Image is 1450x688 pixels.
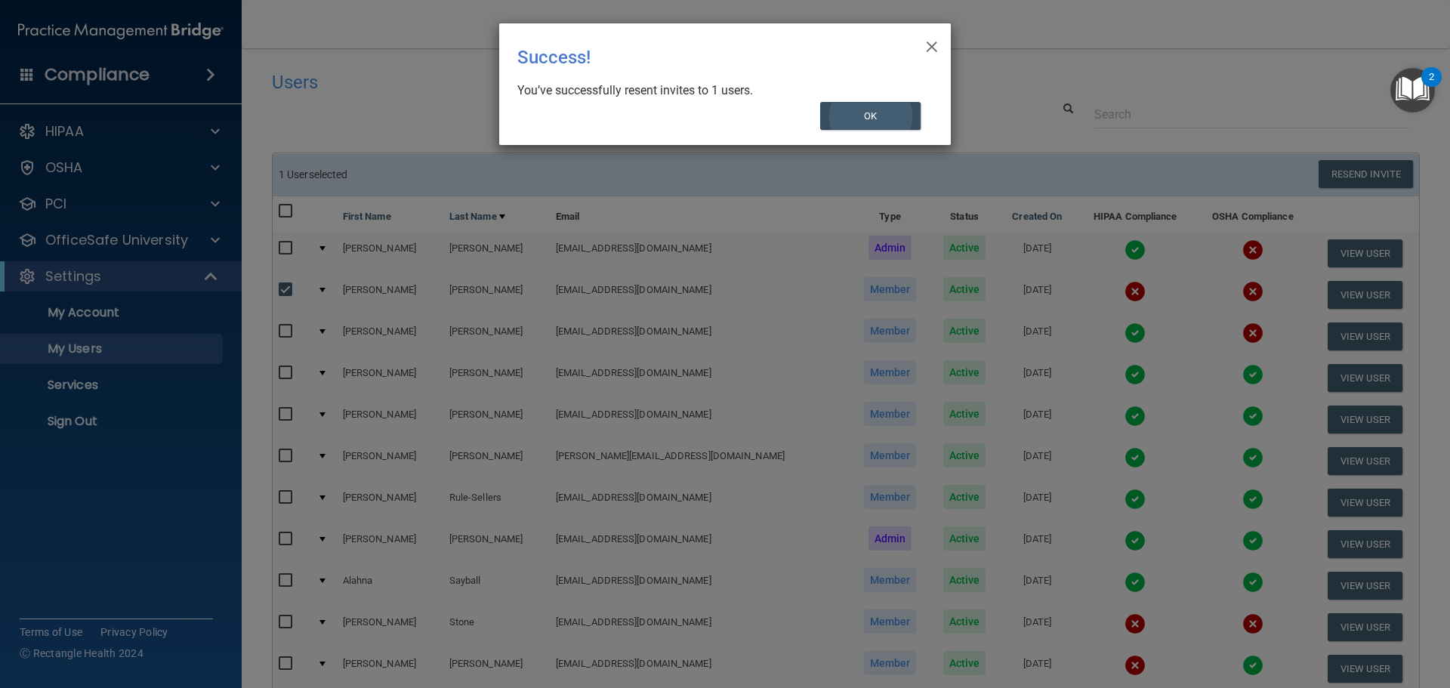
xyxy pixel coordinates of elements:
[517,82,921,99] div: You’ve successfully resent invites to 1 users.
[1390,68,1435,113] button: Open Resource Center, 2 new notifications
[925,29,939,60] span: ×
[820,102,921,130] button: OK
[517,35,871,79] div: Success!
[1429,77,1434,97] div: 2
